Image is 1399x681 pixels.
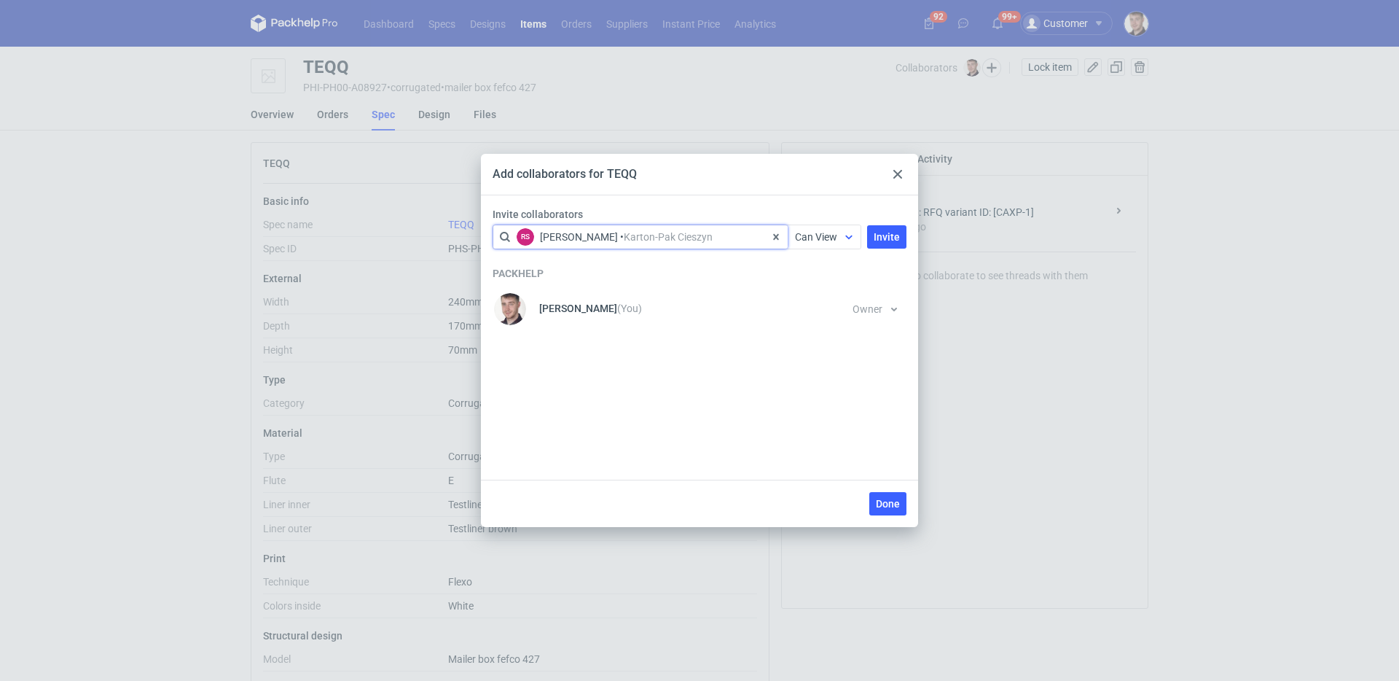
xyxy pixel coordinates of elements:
[617,303,642,314] small: (You)
[874,232,900,242] span: Invite
[493,207,912,222] label: Invite collaborators
[493,166,637,182] div: Add collaborators for TEQQ
[624,231,713,243] span: Karton-Pak Cieszyn
[540,230,713,244] div: Rafał Stani • Karton-Pak Cieszyn (r.stani@karton-pak.pl)
[867,225,906,249] button: Invite
[795,231,837,243] span: Can View
[876,499,900,509] span: Done
[846,297,904,321] button: Owner
[517,228,534,246] figcaption: RS
[494,293,526,325] img: Maciej Sikora
[493,267,904,280] h3: Packhelp
[853,304,882,314] span: Owner
[869,492,906,515] button: Done
[493,292,528,327] div: Maciej Sikora
[539,303,642,314] p: [PERSON_NAME]
[517,228,534,246] div: Rafał Stani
